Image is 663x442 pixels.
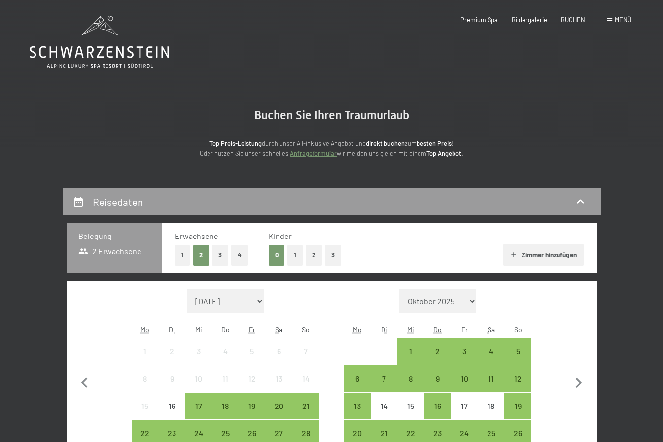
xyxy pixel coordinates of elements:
a: Anfrageformular [290,149,337,157]
div: 7 [372,375,396,400]
div: Anreise nicht möglich [292,365,319,392]
div: 13 [345,402,370,427]
div: 19 [240,402,264,427]
div: Mon Sep 01 2025 [132,338,158,365]
abbr: Montag [353,325,362,334]
div: Sun Sep 21 2025 [292,393,319,419]
div: 18 [479,402,503,427]
button: 3 [325,245,341,265]
div: Anreise möglich [344,393,371,419]
abbr: Dienstag [381,325,387,334]
div: Anreise möglich [424,365,451,392]
div: Fri Sep 05 2025 [239,338,265,365]
div: Anreise nicht möglich [159,393,185,419]
div: Fri Oct 03 2025 [451,338,478,365]
abbr: Sonntag [514,325,522,334]
abbr: Samstag [488,325,495,334]
div: Mon Sep 15 2025 [132,393,158,419]
div: Anreise nicht möglich [292,338,319,365]
div: Sun Oct 12 2025 [504,365,531,392]
div: Wed Oct 08 2025 [397,365,424,392]
div: 11 [213,375,238,400]
div: 21 [293,402,318,427]
div: Fri Oct 17 2025 [451,393,478,419]
div: 7 [293,347,318,372]
button: 4 [231,245,248,265]
div: Anreise möglich [344,365,371,392]
div: Sat Sep 13 2025 [266,365,292,392]
div: 14 [372,402,396,427]
a: BUCHEN [561,16,585,24]
a: Premium Spa [460,16,498,24]
div: 20 [267,402,291,427]
div: 17 [186,402,211,427]
strong: Top Preis-Leistung [209,139,262,147]
div: 15 [398,402,423,427]
div: 11 [479,375,503,400]
div: Tue Oct 07 2025 [371,365,397,392]
abbr: Mittwoch [407,325,414,334]
div: Wed Oct 01 2025 [397,338,424,365]
div: 10 [186,375,211,400]
div: Wed Sep 17 2025 [185,393,212,419]
div: Sun Sep 07 2025 [292,338,319,365]
span: Buchen Sie Ihren Traumurlaub [254,108,409,122]
div: Thu Oct 09 2025 [424,365,451,392]
a: Bildergalerie [512,16,547,24]
div: Anreise möglich [371,365,397,392]
div: 19 [505,402,530,427]
div: Anreise möglich [212,393,239,419]
div: 18 [213,402,238,427]
div: Mon Oct 06 2025 [344,365,371,392]
div: Anreise nicht möglich [478,393,504,419]
div: Anreise möglich [239,393,265,419]
div: Anreise nicht möglich [212,365,239,392]
button: 0 [269,245,285,265]
div: Anreise möglich [424,338,451,365]
div: Anreise nicht möglich [159,365,185,392]
div: 13 [267,375,291,400]
div: Anreise nicht möglich [451,393,478,419]
strong: direkt buchen [366,139,405,147]
div: Anreise nicht möglich [371,393,397,419]
div: 12 [505,375,530,400]
div: 12 [240,375,264,400]
div: 1 [398,347,423,372]
div: Anreise nicht möglich [266,338,292,365]
div: Tue Sep 16 2025 [159,393,185,419]
abbr: Freitag [461,325,468,334]
div: Anreise nicht möglich [132,393,158,419]
div: Wed Sep 03 2025 [185,338,212,365]
div: Anreise möglich [504,365,531,392]
div: Fri Sep 19 2025 [239,393,265,419]
div: Tue Sep 09 2025 [159,365,185,392]
div: Anreise möglich [504,393,531,419]
div: Anreise nicht möglich [239,365,265,392]
button: 1 [287,245,303,265]
div: Wed Sep 10 2025 [185,365,212,392]
div: 8 [133,375,157,400]
span: 2 Erwachsene [78,246,142,257]
div: 14 [293,375,318,400]
button: 1 [175,245,190,265]
div: Anreise nicht möglich [185,338,212,365]
div: Anreise möglich [424,393,451,419]
div: Anreise nicht möglich [239,338,265,365]
div: Sat Oct 04 2025 [478,338,504,365]
h3: Belegung [78,231,150,241]
div: Anreise nicht möglich [159,338,185,365]
button: 2 [306,245,322,265]
div: 2 [160,347,184,372]
div: Sun Sep 14 2025 [292,365,319,392]
div: Anreise möglich [185,393,212,419]
abbr: Mittwoch [195,325,202,334]
abbr: Donnerstag [433,325,442,334]
div: Sun Oct 19 2025 [504,393,531,419]
div: 17 [452,402,477,427]
div: Sat Oct 11 2025 [478,365,504,392]
div: 16 [160,402,184,427]
abbr: Freitag [249,325,255,334]
h2: Reisedaten [93,196,143,208]
div: Anreise möglich [478,338,504,365]
div: Wed Oct 15 2025 [397,393,424,419]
